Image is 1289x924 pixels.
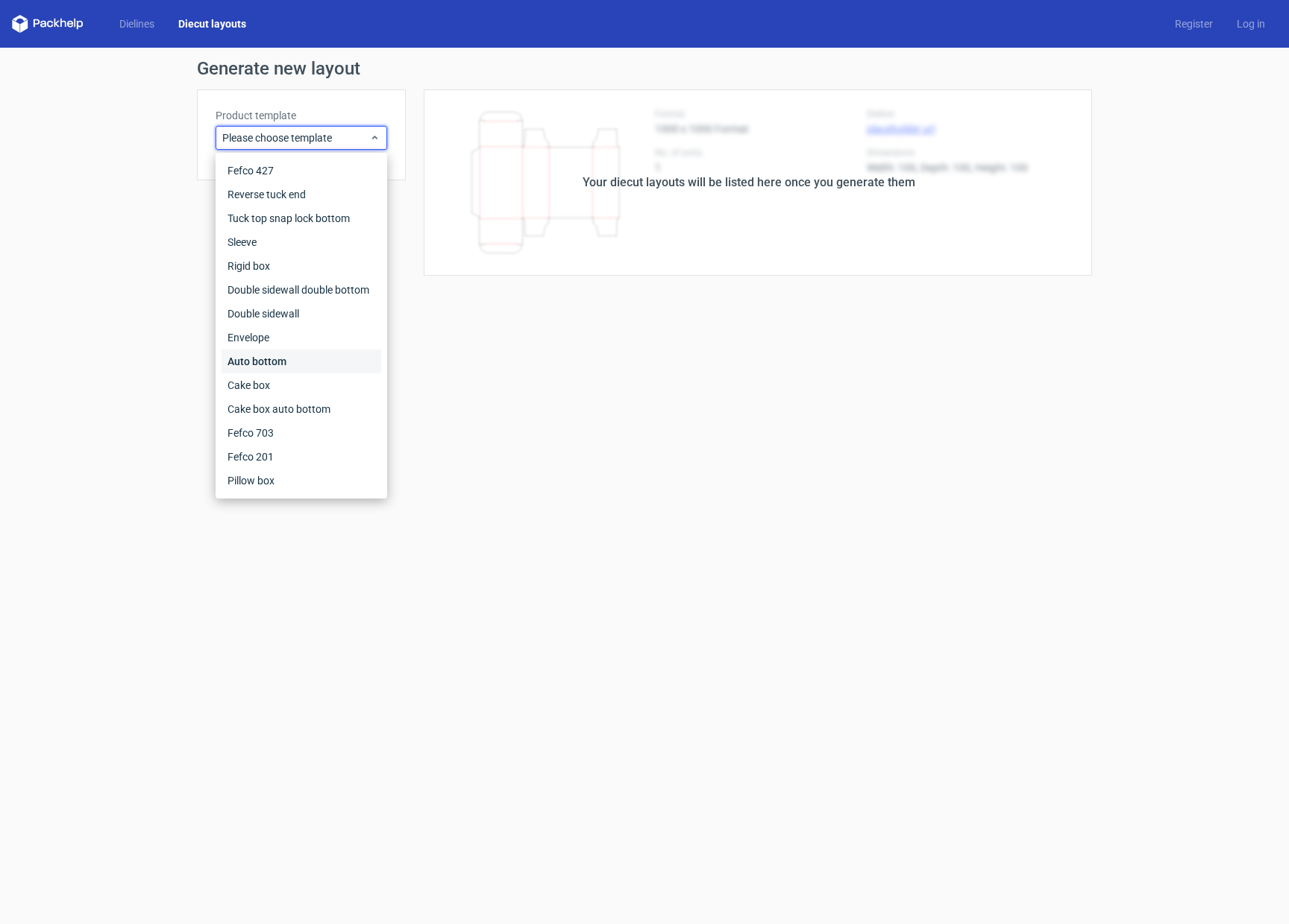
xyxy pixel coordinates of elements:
label: Product template [216,108,387,123]
div: Double sidewall [222,302,381,326]
div: Cake box auto bottom [222,397,381,421]
div: Tuck top snap lock bottom [222,206,381,230]
div: Auto bottom [222,349,381,373]
a: Log in [1225,16,1277,31]
a: Dielines [107,16,166,31]
span: Please choose template [222,130,369,145]
div: Envelope [222,326,381,349]
div: Fefco 427 [222,159,381,183]
div: Fefco 201 [222,445,381,469]
div: Cake box [222,373,381,397]
div: Fefco 703 [222,421,381,445]
h1: Generate new layout [197,60,1092,77]
div: Your diecut layouts will be listed here once you generate them [583,174,915,192]
div: Reverse tuck end [222,183,381,206]
div: Sleeve [222,230,381,254]
a: Diecut layouts [166,16,258,31]
div: Rigid box [222,254,381,278]
div: Pillow box [222,469,381,493]
div: Double sidewall double bottom [222,278,381,302]
a: Register [1163,16,1225,31]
